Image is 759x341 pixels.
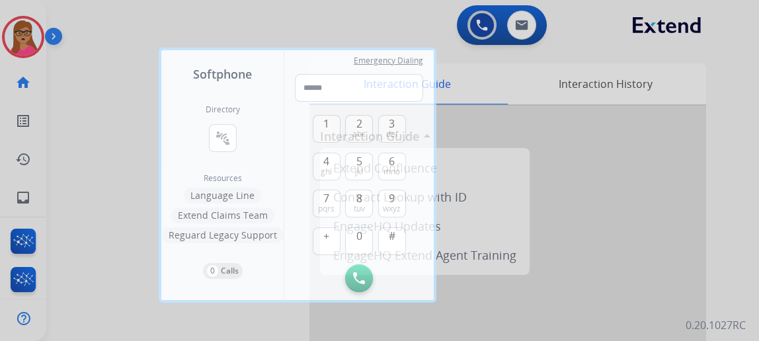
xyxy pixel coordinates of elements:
span: Resources [204,173,242,184]
span: def [386,129,398,139]
button: + [313,227,340,255]
p: Calls [221,265,239,277]
button: 8tuv [345,190,373,217]
span: 7 [323,190,329,206]
button: 9wxyz [378,190,406,217]
span: pqrs [318,204,335,214]
mat-icon: connect_without_contact [215,130,231,146]
span: 0 [356,228,362,244]
button: 6mno [378,153,406,180]
button: 4ghi [313,153,340,180]
button: Language Line [184,188,261,204]
span: mno [383,167,400,177]
span: Softphone [193,65,252,83]
span: Emergency Dialing [354,56,423,66]
button: 5jkl [345,153,373,180]
span: tuv [354,204,365,214]
button: 1 [313,115,340,143]
button: 2abc [345,115,373,143]
button: 7pqrs [313,190,340,217]
h2: Directory [206,104,240,115]
span: 6 [389,153,395,169]
button: # [378,227,406,255]
button: Reguard Legacy Support [162,227,284,243]
span: abc [352,129,366,139]
span: jkl [355,167,363,177]
span: 5 [356,153,362,169]
span: wxyz [383,204,401,214]
p: 0.20.1027RC [686,317,746,333]
span: 2 [356,116,362,132]
span: 1 [323,116,329,132]
span: 3 [389,116,395,132]
button: 0Calls [203,263,243,279]
button: Extend Claims Team [171,208,274,223]
span: # [389,228,395,244]
span: 4 [323,153,329,169]
span: ghi [321,167,332,177]
span: 9 [389,190,395,206]
span: + [323,228,329,244]
img: call-button [353,272,365,284]
button: 3def [378,115,406,143]
span: 8 [356,190,362,206]
button: 0 [345,227,373,255]
p: 0 [207,265,218,277]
